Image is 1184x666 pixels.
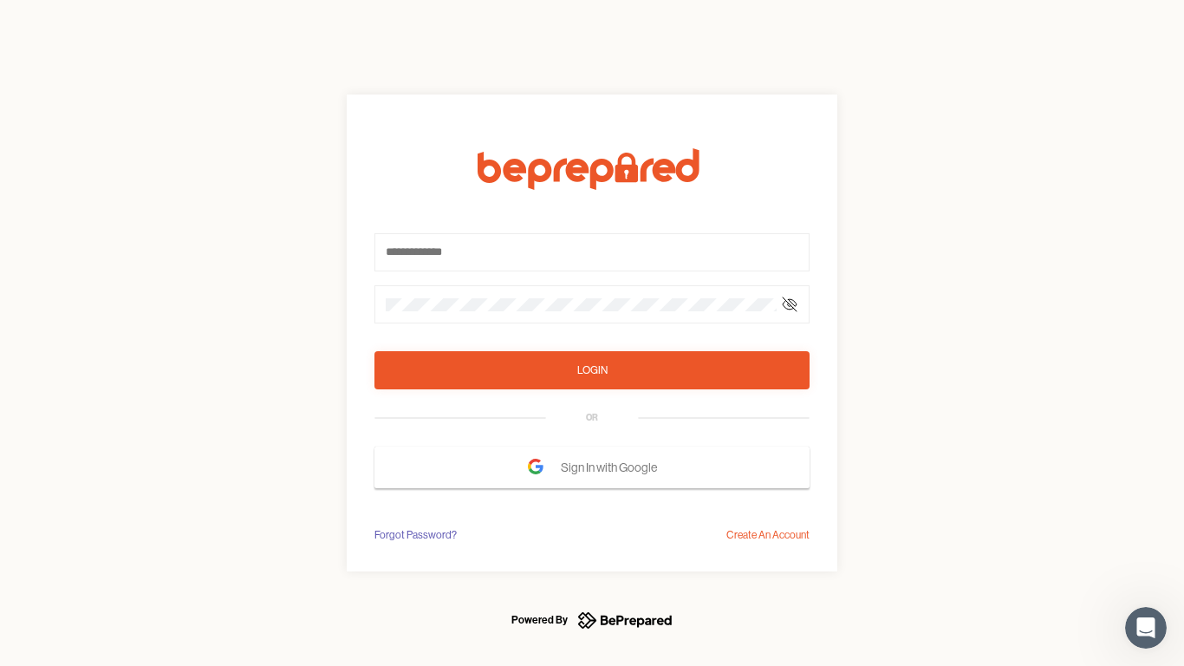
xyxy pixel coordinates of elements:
div: Create An Account [726,526,810,544]
span: Sign In with Google [561,452,666,483]
div: OR [586,411,598,425]
div: Login [577,362,608,379]
button: Login [374,351,810,389]
button: Sign In with Google [374,447,810,488]
div: Forgot Password? [374,526,457,544]
iframe: Intercom live chat [1125,607,1167,649]
div: Powered By [511,610,568,630]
